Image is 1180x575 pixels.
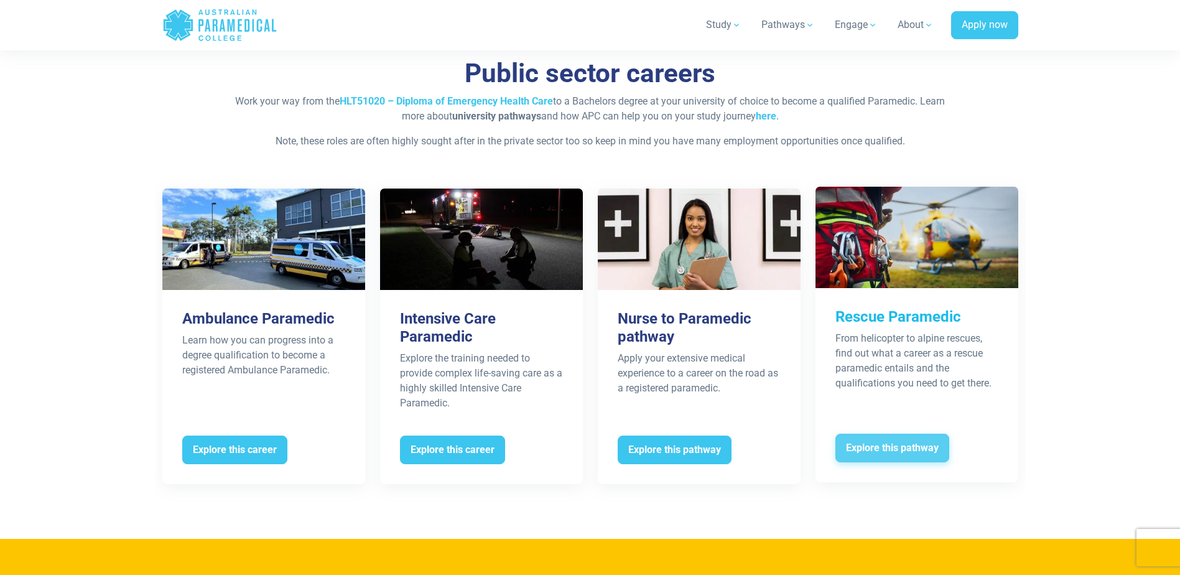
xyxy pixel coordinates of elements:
[815,187,1018,288] img: Rescue Paramedic
[340,95,553,107] a: HLT51020 – Diploma of Emergency Health Care
[182,436,287,464] span: Explore this career
[162,5,277,45] a: Australian Paramedical College
[400,351,563,411] div: Explore the training needed to provide complex life-saving care as a highly skilled Intensive Car...
[380,189,583,484] a: Intensive Care Paramedic Explore the training needed to provide complex life-saving care as a hig...
[400,310,563,346] h3: Intensive Care Paramedic
[890,7,941,42] a: About
[452,110,541,122] strong: university pathways
[380,189,583,290] img: Intensive Care Paramedic
[835,331,998,391] div: From helicopter to alpine rescues, find out what a career as a rescue paramedic entails and the q...
[162,189,365,290] img: Ambulance Paramedic
[951,11,1018,40] a: Apply now
[598,189,801,484] a: Nurse to Paramedic pathway Apply your extensive medical experience to a career on the road as a r...
[835,434,949,462] span: Explore this pathway
[618,310,781,346] h3: Nurse to Paramedic pathway
[182,310,345,328] h3: Ambulance Paramedic
[182,333,345,378] div: Learn how you can progress into a degree qualification to become a registered Ambulance Paramedic.
[598,189,801,290] img: Nurse to Paramedic pathway
[815,187,1018,482] a: Rescue Paramedic From helicopter to alpine rescues, find out what a career as a rescue paramedic ...
[754,7,822,42] a: Pathways
[618,436,732,464] span: Explore this pathway
[618,351,781,396] div: Apply your extensive medical experience to a career on the road as a registered paramedic.
[226,94,954,124] p: Work your way from the to a Bachelors degree at your university of choice to become a qualified P...
[400,436,505,464] span: Explore this career
[162,189,365,484] a: Ambulance Paramedic Learn how you can progress into a degree qualification to become a registered...
[756,110,776,122] a: here
[835,308,998,326] h3: Rescue Paramedic
[827,7,885,42] a: Engage
[226,134,954,149] p: Note, these roles are often highly sought after in the private sector too so keep in mind you hav...
[226,58,954,90] h3: Public sector careers
[699,7,749,42] a: Study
